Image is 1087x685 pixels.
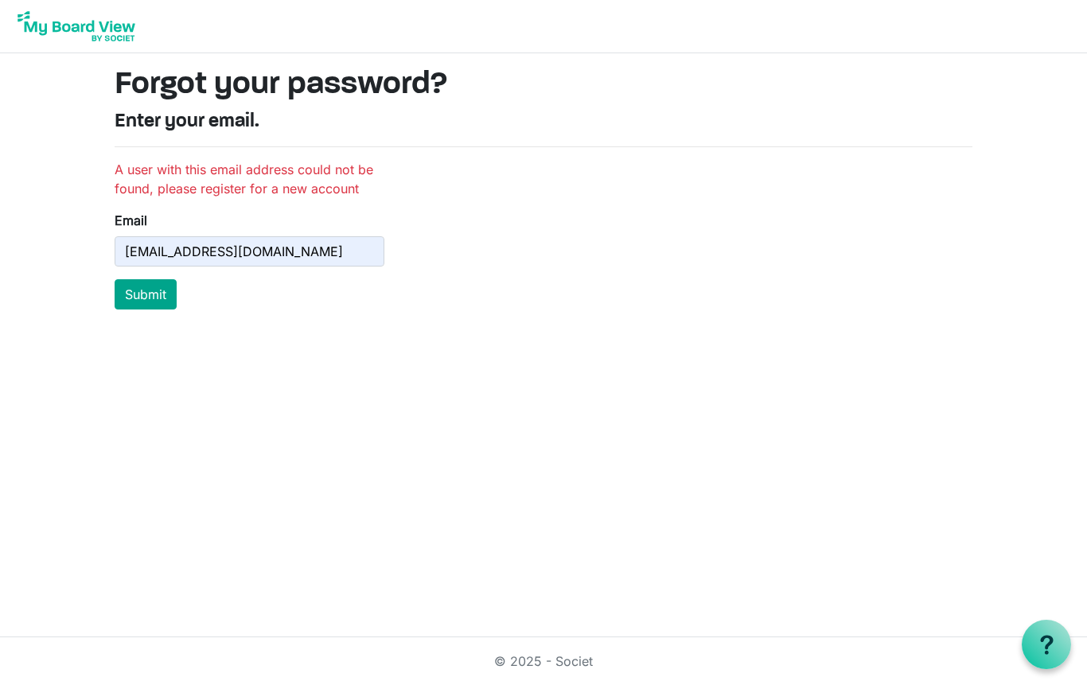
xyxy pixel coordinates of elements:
[494,653,593,669] a: © 2025 - Societ
[115,160,384,198] li: A user with this email address could not be found, please register for a new account
[13,6,140,46] img: My Board View Logo
[115,111,972,134] h4: Enter your email.
[115,66,972,104] h1: Forgot your password?
[115,279,177,309] button: Submit
[115,211,147,230] label: Email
